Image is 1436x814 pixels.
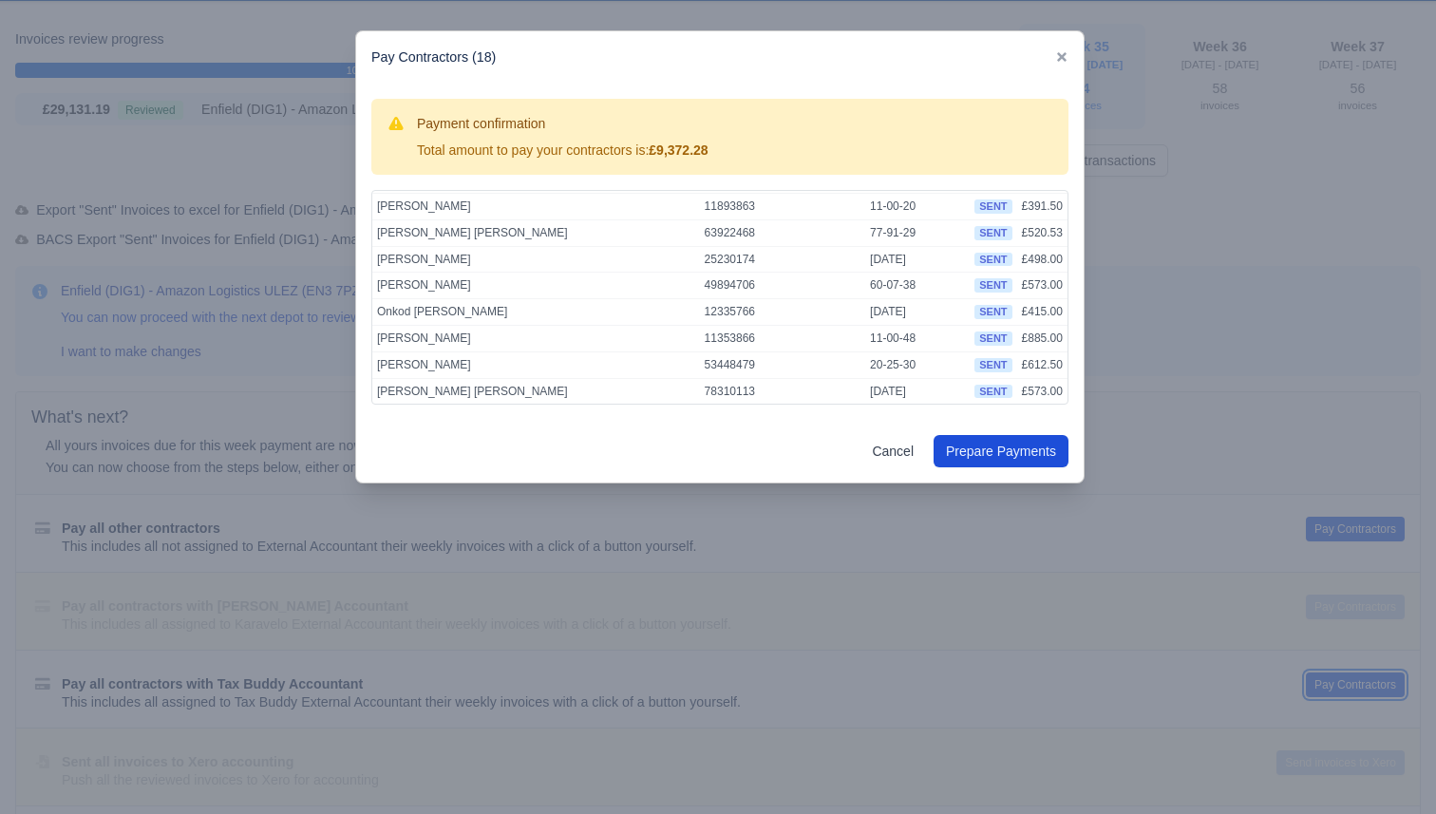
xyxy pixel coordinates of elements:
td: £885.00 [1017,325,1068,351]
div: Total amount to pay your contractors is: [417,141,709,160]
span: sent [974,278,1011,293]
td: 11-00-20 [865,193,970,219]
td: [PERSON_NAME] [PERSON_NAME] [372,219,700,246]
td: 49894706 [700,273,865,299]
td: 25230174 [700,246,865,273]
td: 53448479 [700,351,865,378]
td: [PERSON_NAME] [372,246,700,273]
span: sent [974,226,1011,240]
span: sent [974,385,1011,399]
td: 63922468 [700,219,865,246]
td: 11893863 [700,193,865,219]
td: [PERSON_NAME] [372,325,700,351]
td: [PERSON_NAME] [372,193,700,219]
td: 12335766 [700,299,865,326]
td: 77-91-29 [865,219,970,246]
span: sent [974,358,1011,372]
td: 60-07-38 [865,273,970,299]
td: £415.00 [1017,299,1068,326]
td: 11353866 [700,325,865,351]
td: [DATE] [865,378,970,404]
td: £520.53 [1017,219,1068,246]
td: £391.50 [1017,193,1068,219]
td: £573.00 [1017,273,1068,299]
td: [PERSON_NAME] [372,351,700,378]
span: sent [974,305,1011,319]
td: Onkod [PERSON_NAME] [372,299,700,326]
iframe: Chat Widget [1341,723,1436,814]
button: Prepare Payments [934,435,1068,467]
td: £612.50 [1017,351,1068,378]
td: 11-00-48 [865,325,970,351]
td: [DATE] [865,299,970,326]
td: 20-25-30 [865,351,970,378]
span: sent [974,331,1011,346]
td: £573.00 [1017,378,1068,404]
td: £498.00 [1017,246,1068,273]
a: Cancel [860,435,926,467]
div: Pay Contractors (18) [356,31,1084,84]
td: [DATE] [865,246,970,273]
span: sent [974,253,1011,267]
td: [PERSON_NAME] [PERSON_NAME] [372,378,700,404]
span: sent [974,199,1011,214]
td: 78310113 [700,378,865,404]
td: [PERSON_NAME] [372,273,700,299]
h3: Payment confirmation [417,114,709,133]
strong: £9,372.28 [649,142,708,158]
